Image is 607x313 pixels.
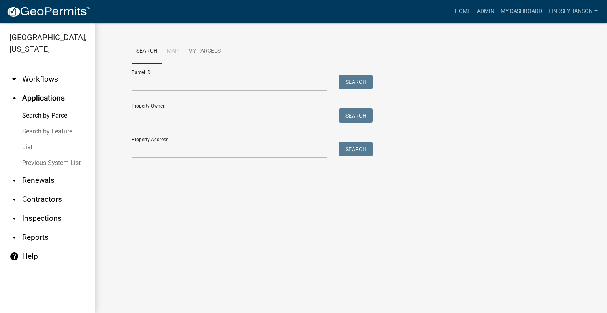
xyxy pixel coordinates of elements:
button: Search [339,75,373,89]
a: Lindseyhanson [545,4,601,19]
i: arrow_drop_down [9,195,19,204]
i: arrow_drop_down [9,214,19,223]
a: Admin [474,4,498,19]
button: Search [339,108,373,123]
i: help [9,252,19,261]
i: arrow_drop_down [9,233,19,242]
a: My Dashboard [498,4,545,19]
button: Search [339,142,373,156]
i: arrow_drop_up [9,93,19,103]
i: arrow_drop_down [9,176,19,185]
a: Search [132,39,162,64]
a: My Parcels [183,39,225,64]
a: Home [452,4,474,19]
i: arrow_drop_down [9,74,19,84]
